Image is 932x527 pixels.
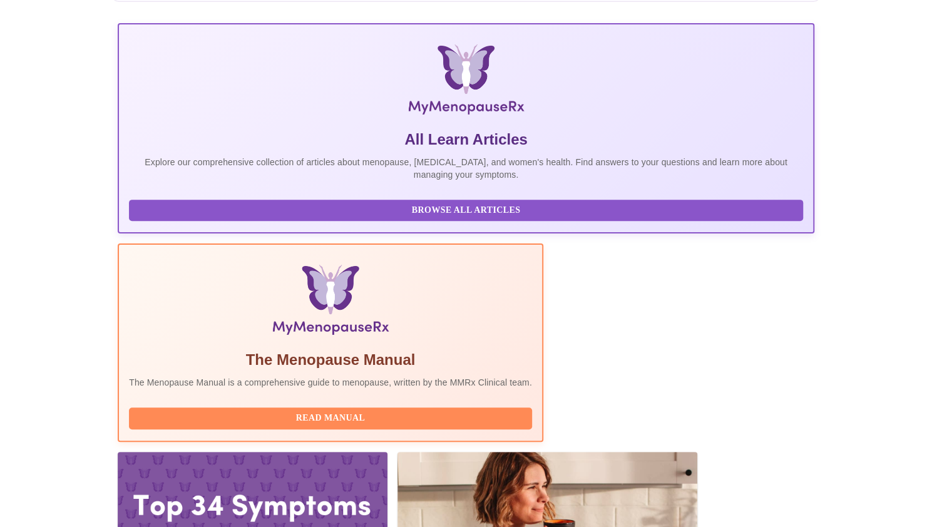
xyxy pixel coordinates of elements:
[129,200,803,222] button: Browse All Articles
[129,350,532,370] h5: The Menopause Manual
[129,407,532,429] button: Read Manual
[233,44,699,120] img: MyMenopauseRx Logo
[141,411,520,426] span: Read Manual
[129,376,532,389] p: The Menopause Manual is a comprehensive guide to menopause, written by the MMRx Clinical team.
[193,265,468,340] img: Menopause Manual
[129,156,803,181] p: Explore our comprehensive collection of articles about menopause, [MEDICAL_DATA], and women's hea...
[141,203,791,218] span: Browse All Articles
[129,130,803,150] h5: All Learn Articles
[129,412,535,422] a: Read Manual
[129,204,806,215] a: Browse All Articles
